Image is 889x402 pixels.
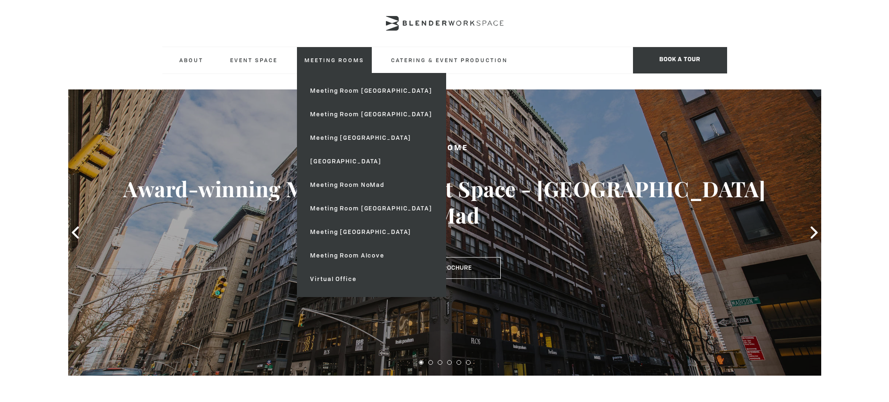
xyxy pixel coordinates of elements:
span: Book a tour [633,47,727,73]
a: Meeting [GEOGRAPHIC_DATA] [303,126,440,150]
a: Meeting [GEOGRAPHIC_DATA] [303,220,440,244]
a: About [172,47,211,73]
a: Meeting Room [GEOGRAPHIC_DATA] [303,197,440,220]
a: Meeting Room Alcove [303,244,440,267]
a: Meeting Room NoMad [303,173,440,197]
a: Virtual Office [303,267,440,291]
iframe: Chat Widget [720,281,889,402]
h3: Award-winning Meeting & Event Space - [GEOGRAPHIC_DATA] NoMad [106,176,784,228]
a: Meeting Rooms [297,47,372,73]
h2: Welcome [106,143,784,154]
a: [GEOGRAPHIC_DATA] [303,150,440,173]
a: Meeting Room [GEOGRAPHIC_DATA] [303,79,440,103]
a: Event Space [223,47,285,73]
a: Catering & Event Production [384,47,515,73]
a: Meeting Room [GEOGRAPHIC_DATA] [303,103,440,126]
